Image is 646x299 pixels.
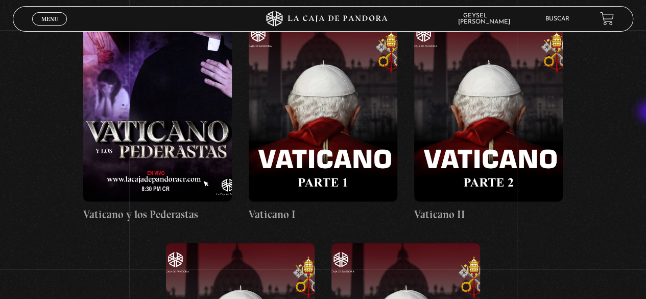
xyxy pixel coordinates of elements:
span: Menu [41,16,58,22]
a: Vaticano y los Pederastas [83,17,232,223]
h4: Vaticano y los Pederastas [83,206,232,223]
h4: Vaticano II [414,206,563,223]
a: View your shopping cart [600,12,614,26]
h4: Vaticano I [249,206,397,223]
span: Cerrar [38,24,62,31]
span: Geysel [PERSON_NAME] [458,13,520,25]
a: Vaticano II [414,17,563,223]
a: Vaticano I [249,17,397,223]
a: Buscar [545,16,569,22]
